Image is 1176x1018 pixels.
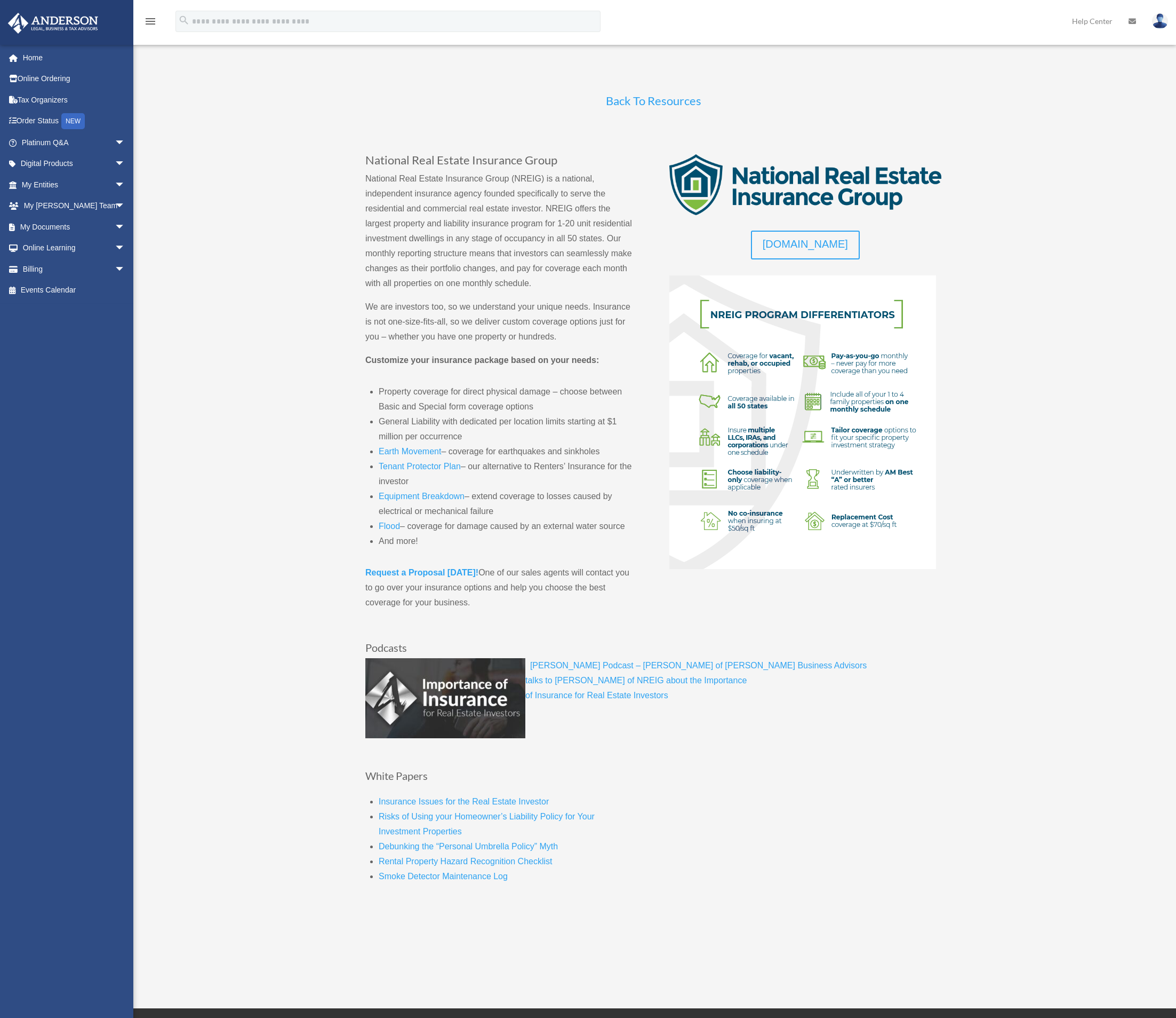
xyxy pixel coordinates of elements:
a: t [550,857,552,871]
a: Back To Resources [606,93,701,113]
span: arrow_drop_down [115,153,136,175]
a: [PERSON_NAME] Podcast – [PERSON_NAME] of [PERSON_NAME] Business Advisorstalks to [PERSON_NAME] of... [525,661,867,705]
span: arrow_drop_down [115,216,136,238]
a: Tenant Protector Plan [379,462,461,476]
a: Smoke Detector Maintenance Log [379,872,508,886]
a: Risks of Using your Homeowner’s Liability Policy for Your Investment Properties [379,812,595,841]
a: Request a Proposal [DATE]! [365,568,478,582]
img: nreig-logo [669,154,941,215]
li: General Liability with dedicated per location limits starting at $1 million per occurrence [379,414,637,444]
h4: White Papers [365,770,637,786]
img: User Pic [1152,13,1168,29]
a: My Entitiesarrow_drop_down [7,174,141,195]
li: – our alternative to Renters’ Insurance for the investor [379,459,637,489]
a: [DOMAIN_NAME] [751,231,860,259]
a: Order StatusNEW [7,111,141,132]
p: One of our sales agents will contact you to go over your insurance options and help you choose th... [365,565,637,610]
a: Tax Organizers [7,89,141,111]
a: Earth Movement [379,447,441,461]
a: Digital Productsarrow_drop_down [7,153,141,175]
a: menu [144,19,157,28]
a: My Documentsarrow_drop_down [7,216,141,238]
a: Flood [379,522,400,536]
a: Billingarrow_drop_down [7,258,141,280]
a: Online Learningarrow_drop_down [7,238,141,259]
a: Events Calendar [7,280,141,301]
a: My [PERSON_NAME] Teamarrow_drop_down [7,195,141,217]
li: – extend coverage to losses caused by electrical or mechanical failure [379,489,637,519]
h3: National Real Estate Insurance Group [365,154,637,171]
a: Platinum Q&Aarrow_drop_down [7,132,141,153]
img: Differentiators-Graphic [669,275,936,569]
span: arrow_drop_down [115,238,136,259]
li: – coverage for damage caused by an external water source [379,519,637,534]
a: Home [7,47,141,68]
li: – coverage for earthquakes and sinkholes [379,444,637,459]
strong: Request a Proposal [DATE]! [365,568,478,577]
i: menu [144,15,157,28]
p: We are investors too, so we understand your unique needs. Insurance is not one-size-fits-all, so ... [365,299,637,353]
i: search [178,14,190,26]
span: arrow_drop_down [115,174,136,196]
h4: Podcasts [365,642,941,658]
li: Property coverage for direct physical damage – choose between Basic and Special form coverage opt... [379,384,637,414]
strong: Customize your insurance package based on your needs: [365,356,599,365]
li: And more! [379,534,637,549]
a: Debunking the “Personal Umbrella Policy” Myth [379,842,558,856]
p: National Real Estate Insurance Group (NREIG) is a national, independent insurance agency founded ... [365,171,637,299]
span: arrow_drop_down [115,132,136,154]
a: Rental Property Hazard Recognition Checklis [379,857,550,871]
a: Insurance Issues for the Real Estate Investor [379,797,549,811]
img: Anderson Advisors Platinum Portal [5,13,101,34]
span: arrow_drop_down [115,258,136,280]
a: Equipment Breakdown [379,492,465,506]
span: arrow_drop_down [115,195,136,217]
a: Online Ordering [7,68,141,90]
div: NEW [61,113,85,129]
